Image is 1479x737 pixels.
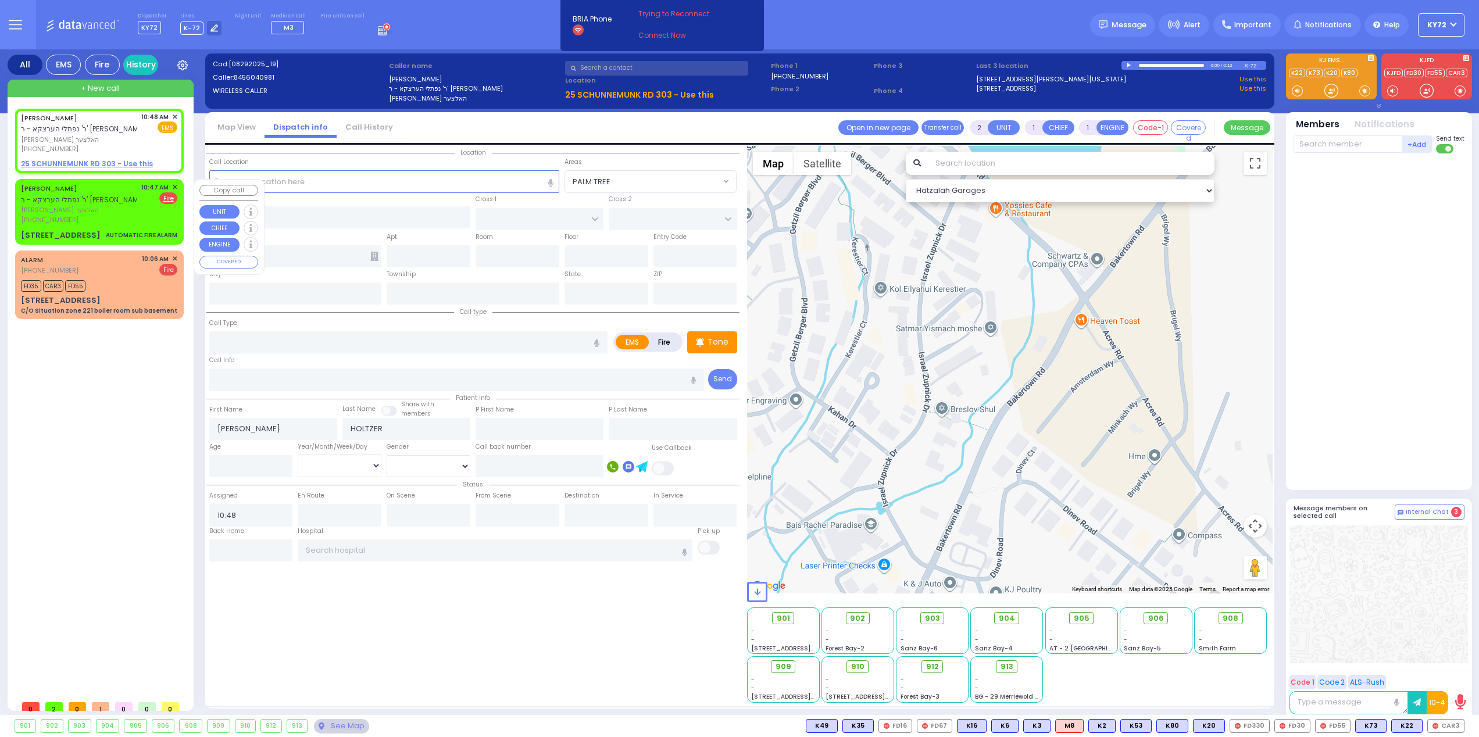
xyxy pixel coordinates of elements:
[138,21,161,34] span: KY72
[321,13,365,20] label: Fire units on call
[1235,723,1241,729] img: red-radio-icon.svg
[1055,719,1084,733] div: ALS KJ
[234,73,274,82] span: 8456040981
[337,121,402,133] a: Call History
[826,684,829,692] span: -
[298,491,324,500] label: En Route
[826,644,864,653] span: Forest Bay-2
[450,393,496,402] span: Patient info
[1120,719,1152,733] div: BLS
[1402,135,1432,153] button: +Add
[209,170,559,192] input: Search location here
[106,231,177,239] div: AUTOMATIC FIRE ALARM
[1120,719,1152,733] div: K53
[771,61,870,71] span: Phone 1
[1124,635,1127,644] span: -
[957,719,987,733] div: K16
[928,152,1215,175] input: Search location
[342,405,376,414] label: Last Name
[988,120,1020,135] button: UNIT
[209,527,244,536] label: Back Home
[1088,719,1116,733] div: K2
[298,539,692,561] input: Search hospital
[975,627,978,635] span: -
[991,719,1019,733] div: BLS
[1245,61,1266,70] div: K-72
[1341,69,1357,77] a: K80
[314,719,369,734] div: See map
[975,692,1040,701] span: BG - 29 Merriewold S.
[1148,613,1164,624] span: 906
[751,684,755,692] span: -
[476,491,511,500] label: From Scene
[806,719,838,733] div: BLS
[991,719,1019,733] div: K6
[387,232,397,242] label: Apt
[1199,644,1236,653] span: Smith Farm
[1023,719,1051,733] div: BLS
[389,94,562,103] label: [PERSON_NAME] האלצער
[1294,135,1402,153] input: Search member
[1223,59,1233,72] div: 0:12
[152,720,174,732] div: 906
[1099,20,1108,29] img: message.svg
[1224,120,1270,135] button: Message
[653,270,662,279] label: ZIP
[209,356,234,365] label: Call Info
[698,527,720,536] label: Pick up
[209,158,249,167] label: Call Location
[1184,20,1201,30] span: Alert
[771,84,870,94] span: Phone 2
[1124,627,1127,635] span: -
[401,409,431,418] span: members
[172,254,177,264] span: ✕
[1289,675,1316,689] button: Code 1
[751,627,755,635] span: -
[874,86,973,96] span: Phone 4
[565,171,720,192] span: PALM TREE
[1156,719,1188,733] div: K80
[925,613,940,624] span: 903
[389,74,562,84] label: [PERSON_NAME]
[138,702,156,711] span: 0
[1427,20,1446,30] span: KY72
[922,723,928,729] img: red-radio-icon.svg
[806,719,838,733] div: K49
[771,71,828,80] label: [PHONE_NUMBER]
[69,720,91,732] div: 903
[298,442,381,452] div: Year/Month/Week/Day
[901,627,904,635] span: -
[1451,507,1462,517] span: 3
[213,73,385,83] label: Caller:
[750,578,788,593] a: Open this area in Google Maps (opens a new window)
[1306,69,1323,77] a: K73
[573,176,610,188] span: PALM TREE
[180,13,222,20] label: Lines
[565,232,578,242] label: Floor
[921,120,964,135] button: Transfer call
[199,185,258,196] button: Copy call
[975,644,1013,653] span: Sanz Bay-4
[652,443,692,453] label: Use Callback
[387,491,415,500] label: On Scene
[209,442,221,452] label: Age
[389,84,562,94] label: ר' נפתלי הערצקא - ר' [PERSON_NAME]
[199,238,240,252] button: ENGINE
[141,183,169,192] span: 10:47 AM
[1156,719,1188,733] div: BLS
[1223,613,1238,624] span: 908
[976,84,1036,94] a: [STREET_ADDRESS]
[609,195,632,204] label: Cross 2
[476,195,496,204] label: Cross 1
[638,9,730,19] span: Trying to Reconnect...
[21,135,137,145] span: [PERSON_NAME] האלצער
[1274,719,1310,733] div: FD30
[159,264,177,276] span: Fire
[917,719,952,733] div: FD67
[213,86,385,96] label: WIRELESS CALLER
[235,720,256,732] div: 910
[1220,59,1223,72] div: /
[1244,152,1267,175] button: Toggle fullscreen view
[850,613,865,624] span: 902
[21,230,101,241] div: [STREET_ADDRESS]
